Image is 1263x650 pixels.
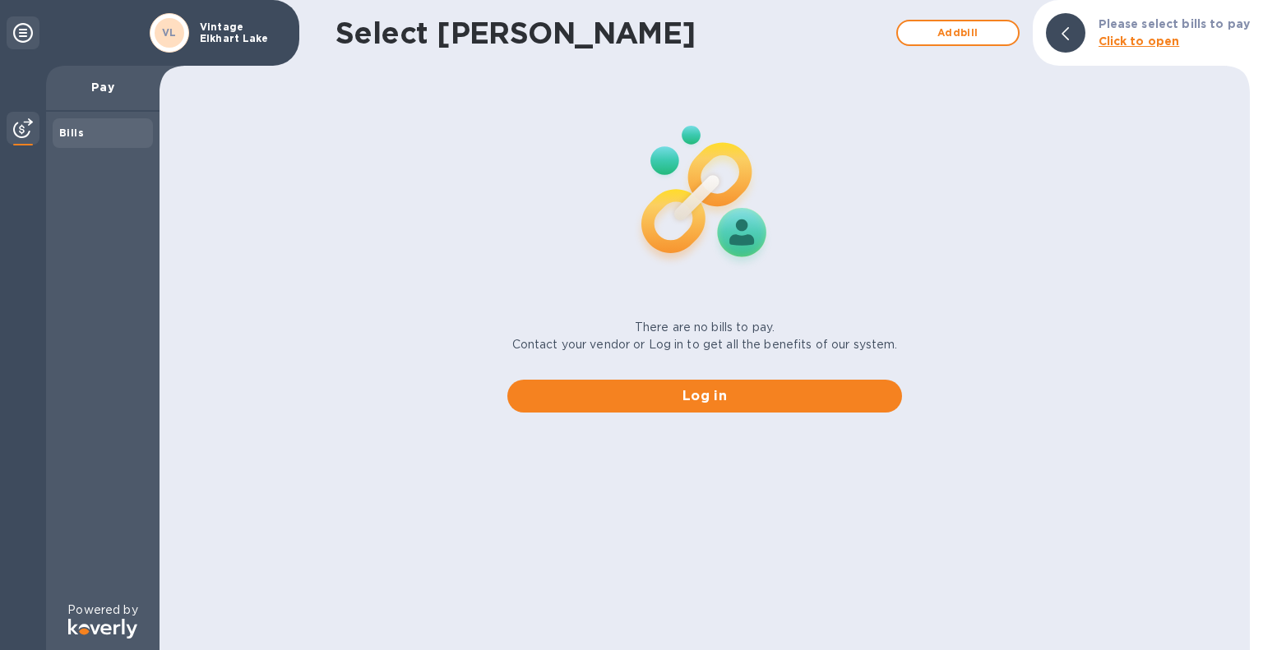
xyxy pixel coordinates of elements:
b: VL [162,26,177,39]
p: Pay [59,79,146,95]
span: Log in [520,386,889,406]
p: Vintage Elkhart Lake [200,21,282,44]
p: Powered by [67,602,137,619]
b: Bills [59,127,84,139]
button: Addbill [896,20,1020,46]
b: Click to open [1099,35,1180,48]
span: Add bill [911,23,1005,43]
b: Please select bills to pay [1099,17,1250,30]
h1: Select [PERSON_NAME] [335,16,888,50]
button: Log in [507,380,902,413]
img: Logo [68,619,137,638]
p: There are no bills to pay. Contact your vendor or Log in to get all the benefits of our system. [512,319,898,353]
